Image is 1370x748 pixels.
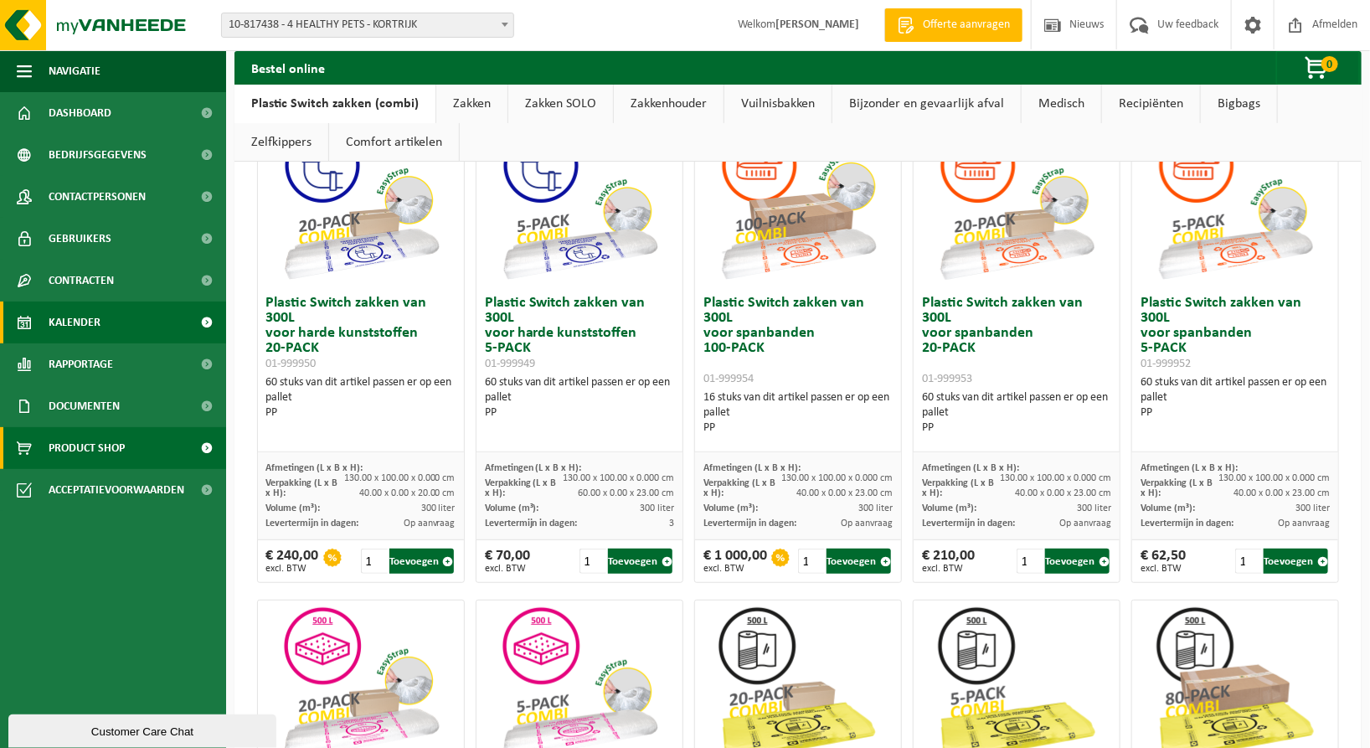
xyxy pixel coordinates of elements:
[234,123,328,162] a: Zelfkippers
[781,473,893,483] span: 130.00 x 100.00 x 0.000 cm
[49,92,111,134] span: Dashboard
[485,405,674,420] div: PP
[266,463,363,473] span: Afmetingen (L x B x H):
[922,564,975,574] span: excl. BTW
[49,134,147,176] span: Bedrijfsgegevens
[703,296,893,386] h3: Plastic Switch zakken van 300L voor spanbanden 100-PACK
[703,518,796,529] span: Levertermijn in dagen:
[1141,549,1186,574] div: € 62,50
[922,463,1019,473] span: Afmetingen (L x B x H):
[922,390,1111,436] div: 60 stuks van dit artikel passen er op een pallet
[1141,503,1195,513] span: Volume (m³):
[1141,358,1191,370] span: 01-999952
[1000,473,1111,483] span: 130.00 x 100.00 x 0.000 cm
[266,358,317,370] span: 01-999950
[485,549,530,574] div: € 70,00
[922,503,976,513] span: Volume (m³):
[277,120,445,287] img: 01-999950
[1321,56,1338,72] span: 0
[359,488,456,498] span: 40.00 x 0.00 x 20.00 cm
[608,549,672,574] button: Toevoegen
[703,420,893,436] div: PP
[8,711,280,748] iframe: chat widget
[266,478,338,498] span: Verpakking (L x B x H):
[49,218,111,260] span: Gebruikers
[485,564,530,574] span: excl. BTW
[884,8,1022,42] a: Offerte aanvragen
[933,120,1100,287] img: 01-999953
[49,427,125,469] span: Product Shop
[714,120,882,287] img: 01-999954
[1234,488,1330,498] span: 40.00 x 0.00 x 23.00 cm
[796,488,893,498] span: 40.00 x 0.00 x 23.00 cm
[1045,549,1110,574] button: Toevoegen
[485,503,539,513] span: Volume (m³):
[703,463,801,473] span: Afmetingen (L x B x H):
[703,549,767,574] div: € 1 000,00
[266,405,456,420] div: PP
[421,503,456,513] span: 300 liter
[485,375,674,420] div: 60 stuks van dit artikel passen er op een pallet
[1141,405,1330,420] div: PP
[703,503,758,513] span: Volume (m³):
[329,123,459,162] a: Comfort artikelen
[485,463,582,473] span: Afmetingen (L x B x H):
[222,13,513,37] span: 10-817438 - 4 HEALTHY PETS - KORTRIJK
[49,50,100,92] span: Navigatie
[1059,518,1111,529] span: Op aanvraag
[49,469,184,511] span: Acceptatievoorwaarden
[922,549,975,574] div: € 210,00
[234,85,435,123] a: Plastic Switch zakken (combi)
[1276,51,1360,85] button: 0
[703,478,775,498] span: Verpakking (L x B x H):
[579,549,606,574] input: 1
[922,373,972,385] span: 01-999953
[1102,85,1200,123] a: Recipiënten
[1015,488,1111,498] span: 40.00 x 0.00 x 23.00 cm
[703,564,767,574] span: excl. BTW
[1295,503,1330,513] span: 300 liter
[49,302,100,343] span: Kalender
[827,549,891,574] button: Toevoegen
[221,13,514,38] span: 10-817438 - 4 HEALTHY PETS - KORTRIJK
[49,385,120,427] span: Documenten
[724,85,832,123] a: Vuilnisbakken
[1278,518,1330,529] span: Op aanvraag
[49,260,114,302] span: Contracten
[640,503,674,513] span: 300 liter
[1235,549,1262,574] input: 1
[578,488,674,498] span: 60.00 x 0.00 x 23.00 cm
[919,17,1014,34] span: Offerte aanvragen
[703,373,754,385] span: 01-999954
[266,564,319,574] span: excl. BTW
[841,518,893,529] span: Op aanvraag
[1022,85,1101,123] a: Medisch
[775,18,859,31] strong: [PERSON_NAME]
[1141,564,1186,574] span: excl. BTW
[1141,375,1330,420] div: 60 stuks van dit artikel passen er op een pallet
[563,473,674,483] span: 130.00 x 100.00 x 0.000 cm
[1141,463,1238,473] span: Afmetingen (L x B x H):
[798,549,825,574] input: 1
[361,549,388,574] input: 1
[832,85,1021,123] a: Bijzonder en gevaarlijk afval
[485,478,557,498] span: Verpakking (L x B x H):
[496,120,663,287] img: 01-999949
[49,343,113,385] span: Rapportage
[234,51,342,84] h2: Bestel online
[703,390,893,436] div: 16 stuks van dit artikel passen er op een pallet
[344,473,456,483] span: 130.00 x 100.00 x 0.000 cm
[858,503,893,513] span: 300 liter
[485,296,674,371] h3: Plastic Switch zakken van 300L voor harde kunststoffen 5-PACK
[1141,518,1234,529] span: Levertermijn in dagen:
[1141,478,1213,498] span: Verpakking (L x B x H):
[436,85,507,123] a: Zakken
[266,296,456,371] h3: Plastic Switch zakken van 300L voor harde kunststoffen 20-PACK
[266,549,319,574] div: € 240,00
[1151,120,1319,287] img: 01-999952
[1077,503,1111,513] span: 300 liter
[266,518,359,529] span: Levertermijn in dagen:
[922,296,1111,386] h3: Plastic Switch zakken van 300L voor spanbanden 20-PACK
[404,518,456,529] span: Op aanvraag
